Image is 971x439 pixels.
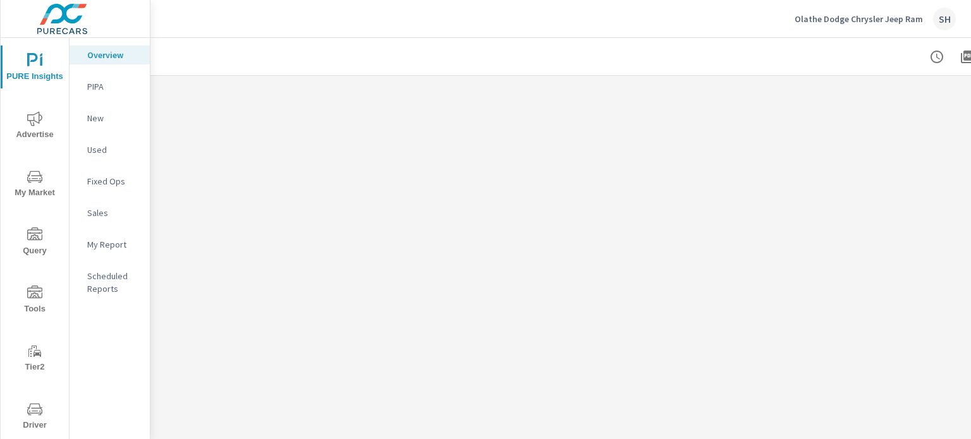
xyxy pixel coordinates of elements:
[4,344,65,375] span: Tier2
[70,45,150,64] div: Overview
[87,49,140,61] p: Overview
[70,77,150,96] div: PIPA
[70,203,150,222] div: Sales
[87,270,140,295] p: Scheduled Reports
[4,402,65,433] span: Driver
[87,175,140,188] p: Fixed Ops
[4,227,65,258] span: Query
[70,235,150,254] div: My Report
[87,80,140,93] p: PIPA
[87,143,140,156] p: Used
[4,169,65,200] span: My Market
[4,111,65,142] span: Advertise
[70,172,150,191] div: Fixed Ops
[795,13,923,25] p: Olathe Dodge Chrysler Jeep Ram
[70,140,150,159] div: Used
[87,207,140,219] p: Sales
[70,109,150,128] div: New
[70,267,150,298] div: Scheduled Reports
[4,53,65,84] span: PURE Insights
[933,8,956,30] div: SH
[4,286,65,316] span: Tools
[87,238,140,251] p: My Report
[87,112,140,124] p: New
